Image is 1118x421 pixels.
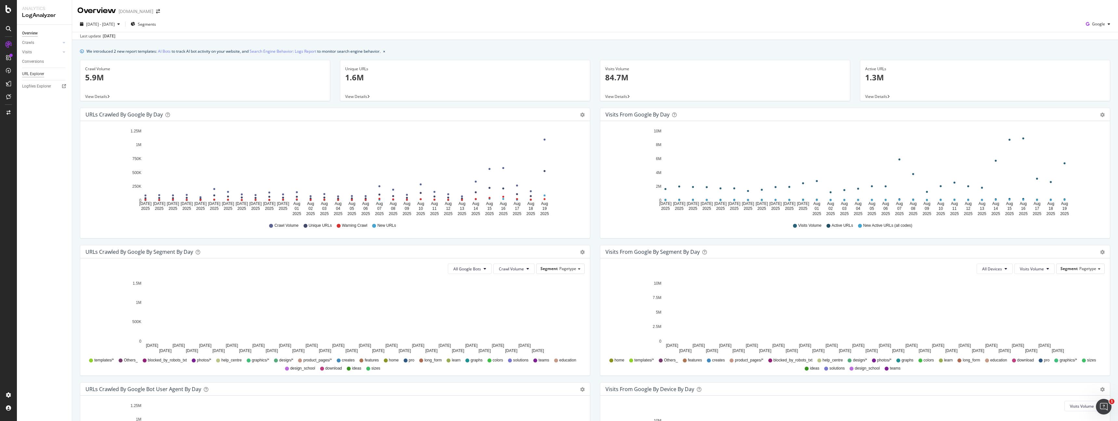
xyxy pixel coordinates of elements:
[1012,343,1024,348] text: [DATE]
[169,206,177,211] text: 2025
[656,170,661,175] text: 4M
[702,206,711,211] text: 2025
[103,33,115,39] div: [DATE]
[446,206,450,211] text: 12
[656,310,661,315] text: 5M
[773,343,785,348] text: [DATE]
[22,71,67,77] a: URL Explorer
[293,201,300,206] text: Aug
[923,211,931,216] text: 2025
[432,206,437,211] text: 11
[492,343,504,348] text: [DATE]
[472,201,479,206] text: Aug
[139,201,152,206] text: [DATE]
[825,343,838,348] text: [DATE]
[499,266,524,272] span: Crawl Volume
[385,343,398,348] text: [DATE]
[194,201,207,206] text: [DATE]
[965,201,971,206] text: Aug
[279,343,291,348] text: [DATE]
[654,281,661,286] text: 10M
[580,113,585,117] div: gear
[855,201,862,206] text: Aug
[119,8,153,15] div: [DOMAIN_NAME]
[959,343,971,348] text: [DATE]
[347,211,356,216] text: 2025
[350,206,354,211] text: 05
[1079,266,1096,271] span: Pagetype
[540,211,549,216] text: 2025
[306,211,315,216] text: 2025
[22,30,38,37] div: Overview
[1062,206,1067,211] text: 19
[86,21,115,27] span: [DATE] - [DATE]
[85,66,325,72] div: Crawl Volume
[513,211,521,216] text: 2025
[208,201,220,206] text: [DATE]
[783,201,796,206] text: [DATE]
[909,211,917,216] text: 2025
[883,206,888,211] text: 06
[22,39,61,46] a: Crawls
[486,201,493,206] text: Aug
[405,206,409,211] text: 09
[321,201,328,206] text: Aug
[1005,211,1014,216] text: 2025
[979,201,985,206] text: Aug
[210,206,219,211] text: 2025
[925,206,929,211] text: 09
[22,5,67,12] div: Analytics
[263,201,276,206] text: [DATE]
[305,343,318,348] text: [DATE]
[132,320,141,324] text: 500K
[274,223,298,228] span: Crawl Volume
[345,94,367,99] span: View Details
[1070,403,1094,409] span: Visits Volume
[1046,211,1055,216] text: 2025
[444,211,453,216] text: 2025
[559,266,576,271] span: Pagetype
[1083,19,1113,29] button: Google
[867,211,876,216] text: 2025
[139,198,141,203] text: 0
[1092,21,1105,27] span: Google
[453,266,481,272] span: All Google Bots
[132,184,141,189] text: 250K
[840,211,849,216] text: 2025
[80,33,115,39] div: Last update
[493,264,535,274] button: Crawl Volume
[659,339,661,344] text: 0
[334,211,343,216] text: 2025
[910,201,916,206] text: Aug
[605,279,1105,355] svg: A chart.
[870,206,874,211] text: 05
[605,66,845,72] div: Visits Volume
[656,184,661,189] text: 2M
[863,223,912,228] span: New Active URLs (all codes)
[528,206,533,211] text: 18
[994,206,998,211] text: 14
[320,211,329,216] text: 2025
[1048,206,1053,211] text: 18
[487,206,492,211] text: 15
[266,348,278,353] text: [DATE]
[501,206,506,211] text: 16
[756,201,768,206] text: [DATE]
[382,47,387,56] button: close banner
[605,126,1105,217] svg: A chart.
[485,211,494,216] text: 2025
[146,343,158,348] text: [DATE]
[132,170,141,175] text: 500K
[526,211,535,216] text: 2025
[239,348,252,353] text: [DATE]
[226,343,238,348] text: [DATE]
[292,348,305,353] text: [DATE]
[730,206,739,211] text: 2025
[403,211,411,216] text: 2025
[936,211,945,216] text: 2025
[85,126,585,217] div: A chart.
[653,295,661,300] text: 7.5M
[659,201,672,206] text: [DATE]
